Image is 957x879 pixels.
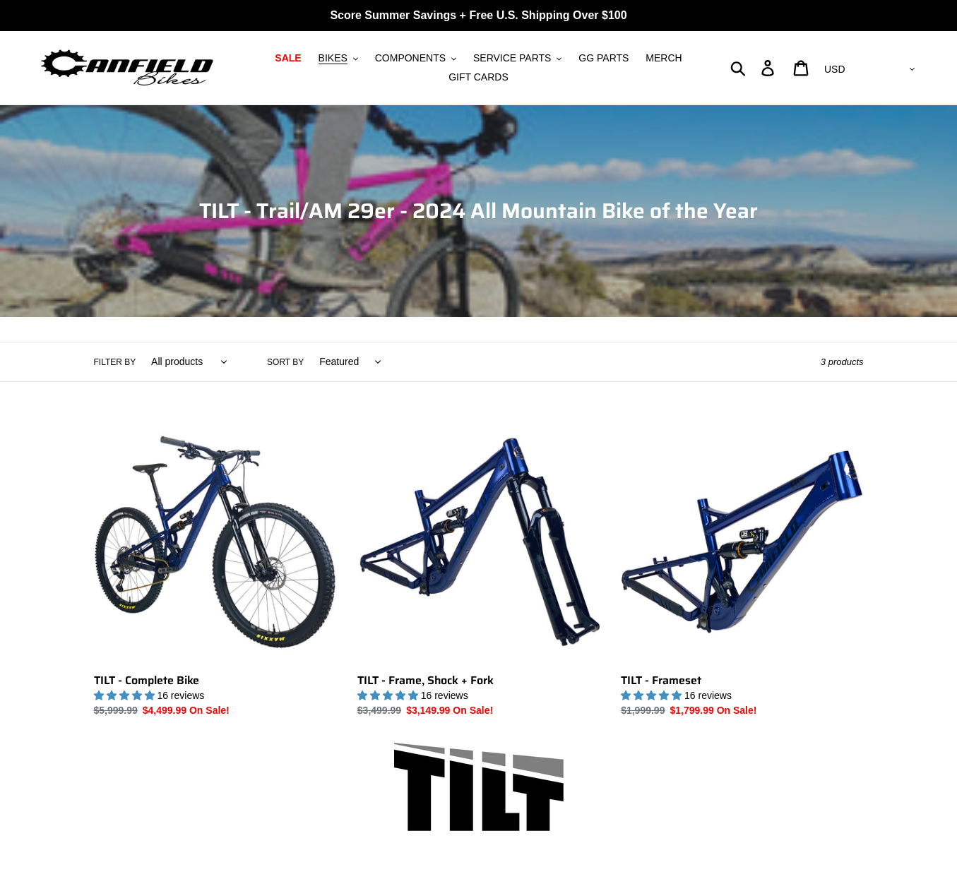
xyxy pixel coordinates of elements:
span: COMPONENTS [375,52,446,64]
label: Sort by [267,356,304,369]
span: BIKES [319,52,347,64]
a: GIFT CARDS [441,68,516,87]
a: SALE [268,49,308,68]
label: Filter by [94,356,136,369]
span: MERCH [646,52,682,64]
a: MERCH [638,49,689,68]
span: GG PARTS [578,52,629,64]
a: GG PARTS [571,49,636,68]
img: Canfield Bikes [39,46,215,90]
span: GIFT CARDS [448,71,509,83]
span: TILT - Trail/AM 29er - 2024 All Mountain Bike of the Year [199,194,758,227]
button: BIKES [311,49,365,68]
button: SERVICE PARTS [466,49,569,68]
span: SALE [275,52,301,64]
button: COMPONENTS [368,49,463,68]
span: 3 products [821,357,864,367]
span: SERVICE PARTS [473,52,551,64]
